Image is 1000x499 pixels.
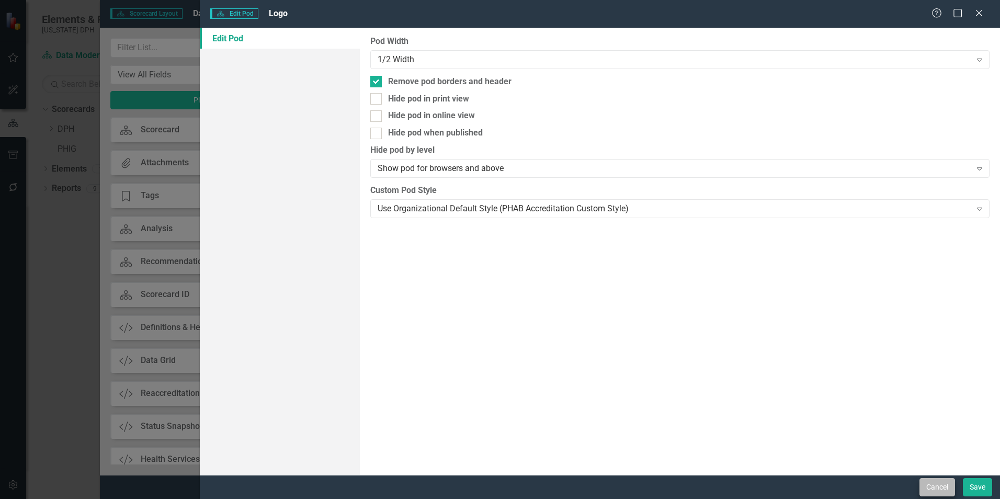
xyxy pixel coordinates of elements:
span: Logo [269,8,288,18]
div: Show pod for browsers and above [378,163,971,175]
a: Edit Pod [200,28,360,49]
div: Hide pod in online view [388,110,475,122]
div: 1/2 Width [378,53,971,65]
label: Hide pod by level [370,144,990,156]
label: Custom Pod Style [370,185,990,197]
button: Save [963,478,992,496]
div: Remove pod borders and header [388,76,512,88]
div: Hide pod when published [388,127,483,139]
div: Hide pod in print view [388,93,469,105]
label: Pod Width [370,36,990,48]
span: Edit Pod [210,8,258,19]
div: Use Organizational Default Style (PHAB Accreditation Custom Style) [378,202,971,214]
button: Cancel [919,478,955,496]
